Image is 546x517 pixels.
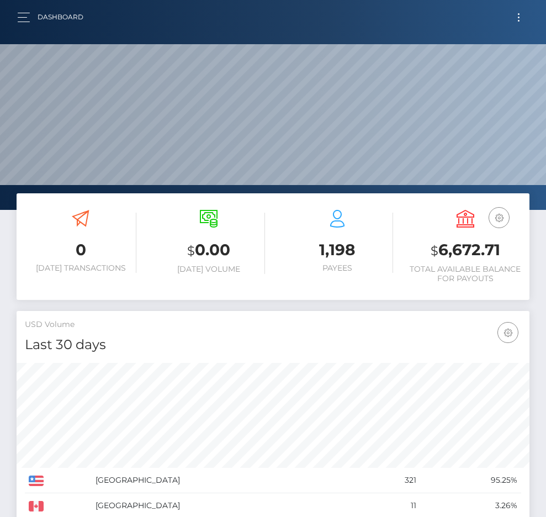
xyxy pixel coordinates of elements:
img: US.png [29,476,44,486]
h6: [DATE] Volume [153,265,264,274]
td: 321 [363,468,420,493]
td: [GEOGRAPHIC_DATA] [92,468,363,493]
button: Toggle navigation [508,10,529,25]
h3: 1,198 [282,239,393,261]
h3: 6,672.71 [410,239,521,262]
h6: Payees [282,263,393,273]
h3: 0 [25,239,136,261]
a: Dashboard [38,6,83,29]
td: 95.25% [420,468,521,493]
small: $ [431,243,438,258]
h3: 0.00 [153,239,264,262]
h6: Total Available Balance for Payouts [410,265,521,283]
h5: USD Volume [25,319,521,330]
img: CA.png [29,501,44,511]
small: $ [187,243,195,258]
h6: [DATE] Transactions [25,263,136,273]
h4: Last 30 days [25,335,521,355]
